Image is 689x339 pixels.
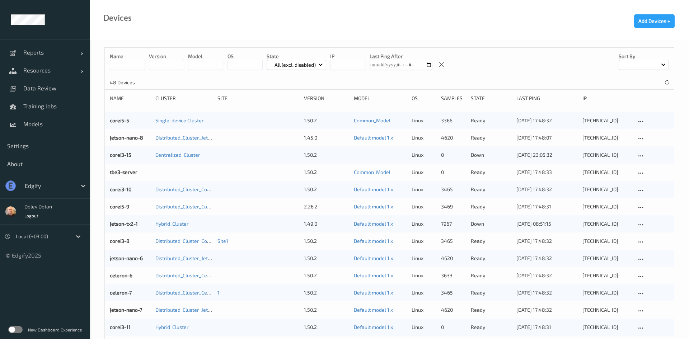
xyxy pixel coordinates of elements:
div: [TECHNICAL_ID] [582,255,631,262]
p: State [267,53,327,60]
div: [DATE] 17:48:32 [516,117,577,124]
p: linux [412,117,436,124]
p: linux [412,324,436,331]
p: model [188,53,223,60]
div: [TECHNICAL_ID] [582,203,631,210]
div: ip [582,95,631,102]
div: [DATE] 17:48:31 [516,324,577,331]
p: ready [471,203,511,210]
div: Last Ping [516,95,577,102]
div: 4620 [441,255,465,262]
p: linux [412,289,436,296]
div: Cluster [155,95,212,102]
p: ready [471,272,511,279]
p: Name [110,53,145,60]
p: linux [412,272,436,279]
a: Default model 1.x [354,255,393,261]
a: celeron-7 [110,289,132,296]
a: corei3-10 [110,186,131,192]
a: Single-device Cluster [155,117,204,123]
div: 7967 [441,220,465,227]
div: [TECHNICAL_ID] [582,186,631,193]
a: Site1 [217,238,228,244]
p: linux [412,134,436,141]
a: Hybrid_Cluster [155,221,189,227]
p: linux [412,151,436,159]
div: [TECHNICAL_ID] [582,117,631,124]
div: [DATE] 08:51:15 [516,220,577,227]
p: linux [412,255,436,262]
p: linux [412,306,436,314]
a: Default model 1.x [354,324,393,330]
p: 48 Devices [110,79,164,86]
div: [TECHNICAL_ID] [582,306,631,314]
a: Default model 1.x [354,135,393,141]
div: [TECHNICAL_ID] [582,151,631,159]
p: linux [412,186,436,193]
div: 3633 [441,272,465,279]
div: 1.50.2 [304,186,349,193]
p: ready [471,306,511,314]
div: [DATE] 17:48:32 [516,289,577,296]
div: 3366 [441,117,465,124]
div: 0 [441,151,465,159]
p: linux [412,220,436,227]
div: [TECHNICAL_ID] [582,272,631,279]
div: State [471,95,511,102]
div: [TECHNICAL_ID] [582,237,631,245]
a: 1 [217,289,220,296]
div: [TECHNICAL_ID] [582,169,631,176]
div: 0 [441,324,465,331]
p: linux [412,237,436,245]
a: jetson-nano-6 [110,255,143,261]
a: Distributed_Cluster_JetsonNano [155,255,228,261]
div: Devices [103,14,132,22]
a: Distributed_Cluster_Corei3 [155,238,216,244]
div: 4620 [441,134,465,141]
a: Common_Model [354,169,390,175]
p: ready [471,255,511,262]
div: Samples [441,95,465,102]
a: tbe3-server [110,169,137,175]
div: OS [412,95,436,102]
div: Model [354,95,407,102]
p: down [471,151,511,159]
div: [DATE] 17:48:32 [516,255,577,262]
div: [TECHNICAL_ID] [582,134,631,141]
a: Default model 1.x [354,221,393,227]
a: Default model 1.x [354,238,393,244]
p: ready [471,186,511,193]
a: Common_Model [354,117,390,123]
div: Site [217,95,299,102]
a: corei5-9 [110,203,129,209]
div: 3465 [441,186,465,193]
div: 3465 [441,289,465,296]
div: 1.49.0 [304,220,349,227]
a: Distributed_Cluster_Celeron [155,272,219,278]
a: Default model 1.x [354,203,393,209]
p: version [149,53,184,60]
p: linux [412,203,436,210]
p: ready [471,117,511,124]
div: [DATE] 17:48:32 [516,186,577,193]
p: Last Ping After [370,53,432,60]
a: jetson-nano-8 [110,135,143,141]
a: jetson-tx2-1 [110,221,138,227]
a: corei3-8 [110,238,130,244]
div: 3469 [441,203,465,210]
div: 1.50.2 [304,289,349,296]
a: Default model 1.x [354,307,393,313]
p: IP [330,53,365,60]
a: corei3-15 [110,152,131,158]
a: Distributed_Cluster_Corei3 [155,186,216,192]
a: Hybrid_Cluster [155,324,189,330]
a: celeron-6 [110,272,132,278]
a: Centralized_Cluster [155,152,200,158]
div: 1.50.2 [304,169,349,176]
div: [DATE] 17:48:33 [516,169,577,176]
p: linux [412,169,436,176]
a: corei5-5 [110,117,129,123]
a: jetson-nano-7 [110,307,142,313]
div: 1.50.2 [304,151,349,159]
div: version [304,95,349,102]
